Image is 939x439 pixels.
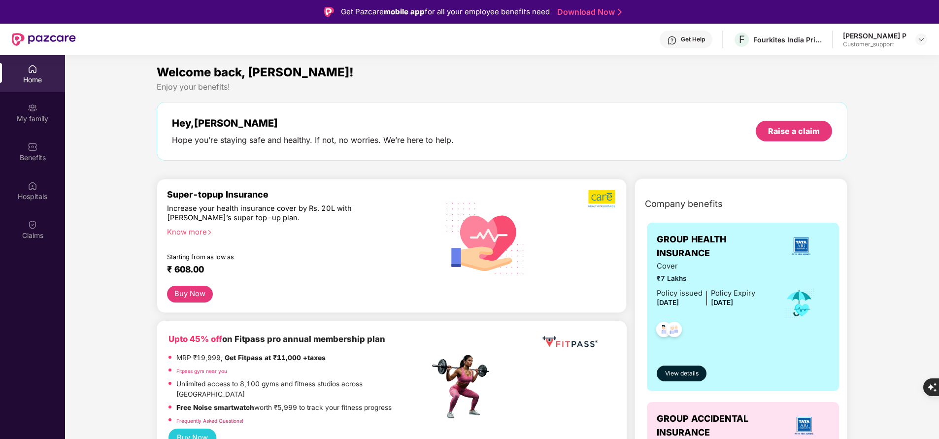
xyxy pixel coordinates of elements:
div: Hey, [PERSON_NAME] [172,117,454,129]
img: Logo [324,7,334,17]
img: insurerLogo [791,412,817,439]
a: Fitpass gym near you [176,368,227,374]
img: svg+xml;base64,PHN2ZyBpZD0iSG9tZSIgeG1sbnM9Imh0dHA6Ly93d3cudzMub3JnLzIwMDAvc3ZnIiB3aWR0aD0iMjAiIG... [28,64,37,74]
img: svg+xml;base64,PHN2ZyB4bWxucz0iaHR0cDovL3d3dy53My5vcmcvMjAwMC9zdmciIHhtbG5zOnhsaW5rPSJodHRwOi8vd3... [438,190,533,285]
button: Buy Now [167,286,212,303]
span: ₹7 Lakhs [657,273,755,284]
span: [DATE] [657,299,679,306]
a: Download Now [557,7,619,17]
div: Policy issued [657,288,703,299]
div: Starting from as low as [167,253,387,260]
div: ₹ 608.00 [167,264,419,276]
img: fppp.png [540,333,600,351]
img: svg+xml;base64,PHN2ZyB4bWxucz0iaHR0cDovL3d3dy53My5vcmcvMjAwMC9zdmciIHdpZHRoPSI0OC45NDMiIGhlaWdodD... [652,319,676,343]
img: icon [783,287,815,319]
strong: Free Noise smartwatch [176,404,254,411]
img: svg+xml;base64,PHN2ZyBpZD0iRHJvcGRvd24tMzJ4MzIiIHhtbG5zPSJodHRwOi8vd3d3LnczLm9yZy8yMDAwL3N2ZyIgd2... [917,35,925,43]
span: GROUP HEALTH INSURANCE [657,233,773,261]
div: Raise a claim [768,126,820,136]
div: Super-topup Insurance [167,189,429,200]
span: right [207,230,212,235]
img: svg+xml;base64,PHN2ZyBpZD0iSGVscC0zMngzMiIgeG1sbnM9Imh0dHA6Ly93d3cudzMub3JnLzIwMDAvc3ZnIiB3aWR0aD... [667,35,677,45]
span: [DATE] [711,299,733,306]
div: Get Pazcare for all your employee benefits need [341,6,550,18]
div: Increase your health insurance cover by Rs. 20L with [PERSON_NAME]’s super top-up plan. [167,204,387,223]
strong: mobile app [384,7,425,16]
img: svg+xml;base64,PHN2ZyBpZD0iQmVuZWZpdHMiIHhtbG5zPSJodHRwOi8vd3d3LnczLm9yZy8yMDAwL3N2ZyIgd2lkdGg9Ij... [28,142,37,152]
img: svg+xml;base64,PHN2ZyBpZD0iSG9zcGl0YWxzIiB4bWxucz0iaHR0cDovL3d3dy53My5vcmcvMjAwMC9zdmciIHdpZHRoPS... [28,181,37,191]
strong: Get Fitpass at ₹11,000 +taxes [225,354,326,362]
b: Upto 45% off [168,334,222,344]
span: Cover [657,261,755,272]
span: Company benefits [645,197,723,211]
del: MRP ₹19,999, [176,354,223,362]
img: New Pazcare Logo [12,33,76,46]
img: svg+xml;base64,PHN2ZyB4bWxucz0iaHR0cDovL3d3dy53My5vcmcvMjAwMC9zdmciIHdpZHRoPSI0OC45NDMiIGhlaWdodD... [662,319,686,343]
div: Enjoy your benefits! [157,82,847,92]
span: View details [665,369,699,378]
div: [PERSON_NAME] P [843,31,906,40]
img: b5dec4f62d2307b9de63beb79f102df3.png [588,189,616,208]
img: insurerLogo [788,233,814,260]
p: worth ₹5,999 to track your fitness progress [176,403,392,413]
div: Get Help [681,35,705,43]
a: Frequently Asked Questions! [176,418,243,424]
div: Hope you’re staying safe and healthy. If not, no worries. We’re here to help. [172,135,454,145]
img: Stroke [618,7,622,17]
span: Welcome back, [PERSON_NAME]! [157,65,354,79]
div: Policy Expiry [711,288,755,299]
div: Know more [167,228,423,235]
span: F [739,34,745,45]
img: fpp.png [429,352,498,421]
img: svg+xml;base64,PHN2ZyB3aWR0aD0iMjAiIGhlaWdodD0iMjAiIHZpZXdCb3g9IjAgMCAyMCAyMCIgZmlsbD0ibm9uZSIgeG... [28,103,37,113]
button: View details [657,366,706,381]
img: svg+xml;base64,PHN2ZyBpZD0iQ2xhaW0iIHhtbG5zPSJodHRwOi8vd3d3LnczLm9yZy8yMDAwL3N2ZyIgd2lkdGg9IjIwIi... [28,220,37,230]
p: Unlimited access to 8,100 gyms and fitness studios across [GEOGRAPHIC_DATA] [176,379,429,400]
div: Fourkites India Private Limited [753,35,822,44]
b: on Fitpass pro annual membership plan [168,334,385,344]
div: Customer_support [843,40,906,48]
